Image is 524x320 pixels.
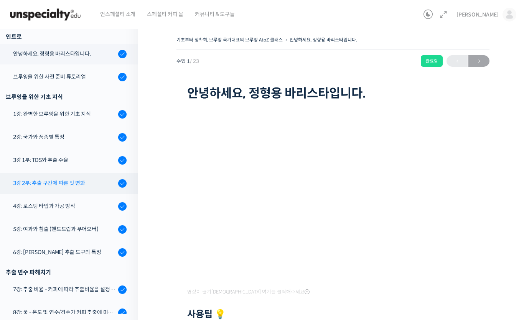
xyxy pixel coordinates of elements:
[190,58,199,64] span: / 23
[51,243,99,262] a: 대화
[187,308,226,320] strong: 사용팁 💡
[290,37,357,43] a: 안녕하세요, 정형용 바리스타입니다.
[119,255,128,261] span: 설정
[187,289,310,295] span: 영상이 끊기[DEMOGRAPHIC_DATA] 여기를 클릭해주세요
[13,225,116,233] div: 5강: 여과와 침출 (핸드드립과 푸어오버)
[13,308,116,317] div: 8강: 물 - 온도 및 연수/경수가 커피 추출에 미치는 영향
[13,248,116,256] div: 6강: [PERSON_NAME] 추출 도구의 특징
[13,133,116,141] div: 2강: 국가와 품종별 특징
[468,55,489,67] a: 다음→
[468,56,489,66] span: →
[13,285,116,294] div: 7강: 추출 비율 - 커피에 따라 추출비율을 설정하는 방법
[456,11,499,18] span: [PERSON_NAME]
[6,267,127,277] div: 추출 변수 파헤치기
[6,92,127,102] div: 브루잉을 위한 기초 지식
[13,49,116,58] div: 안녕하세요, 정형용 바리스타입니다.
[99,243,147,262] a: 설정
[6,31,127,42] h3: 인트로
[187,86,479,101] h1: 안녕하세요, 정형용 바리스타입니다.
[2,243,51,262] a: 홈
[176,59,199,64] span: 수업 1
[70,255,79,261] span: 대화
[24,255,29,261] span: 홈
[13,73,116,81] div: 브루잉을 위한 사전 준비 튜토리얼
[13,156,116,164] div: 3강 1부: TDS와 추출 수율
[13,110,116,118] div: 1강: 완벽한 브루잉을 위한 기초 지식
[13,202,116,210] div: 4강: 로스팅 타입과 가공 방식
[13,179,116,187] div: 3강 2부: 추출 구간에 따른 맛 변화
[421,55,443,67] div: 완료함
[176,37,283,43] a: 기초부터 정확히, 브루잉 국가대표의 브루잉 AtoZ 클래스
